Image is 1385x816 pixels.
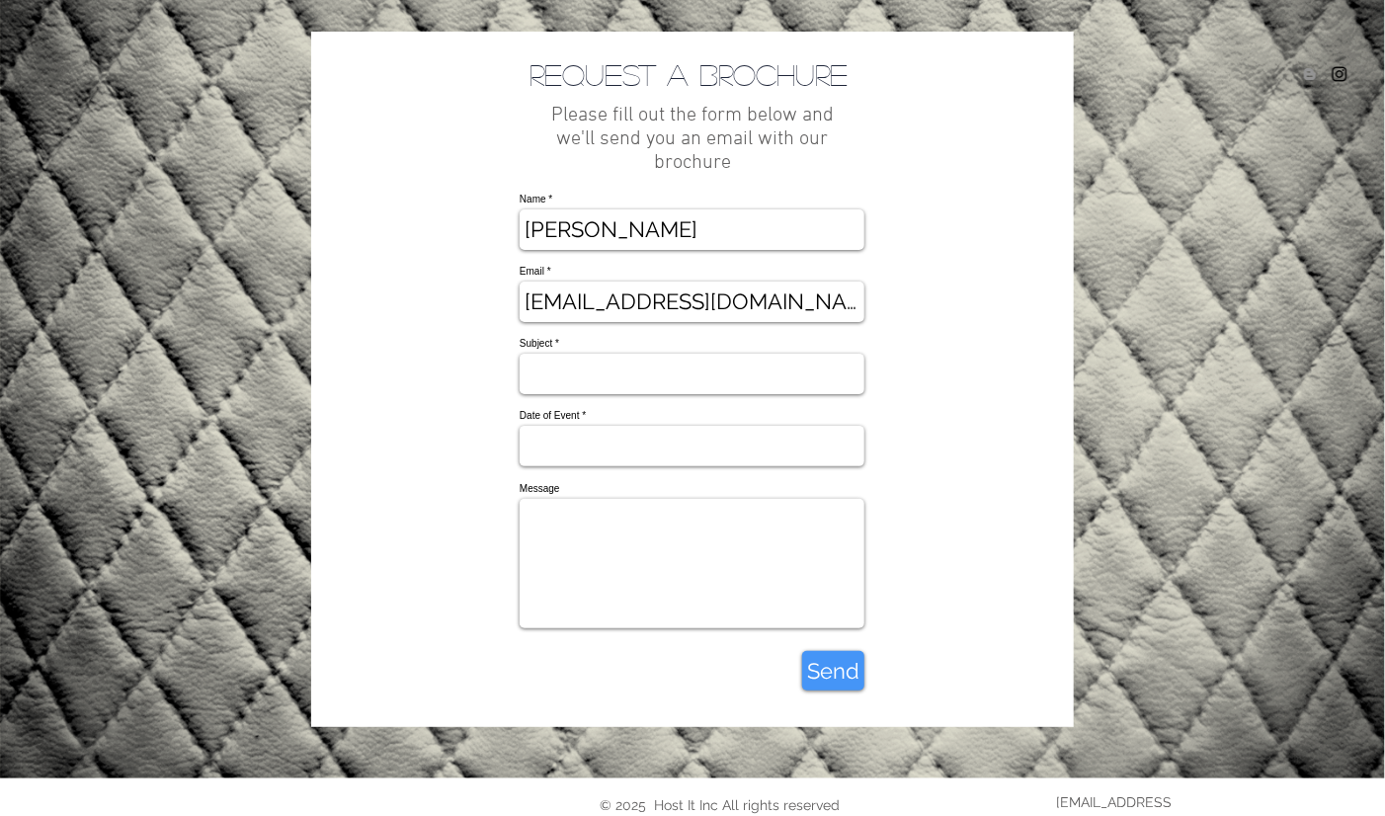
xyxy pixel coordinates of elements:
label: Subject [520,339,864,349]
span: Request a Brochure [530,59,848,89]
img: Blogger [1300,64,1320,84]
ul: Social Bar [1300,64,1349,84]
img: Hostitny [1330,64,1349,84]
label: Email [520,267,864,277]
span: © 2025 Host It Inc All rights reserved [600,797,840,813]
span: Send [807,656,859,687]
span: Please fill out the form below and we'll send you an email with our brochure [551,104,834,175]
label: Date of Event [520,411,864,421]
label: Message [520,484,864,494]
button: Send [802,651,864,691]
label: Name [520,195,864,204]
